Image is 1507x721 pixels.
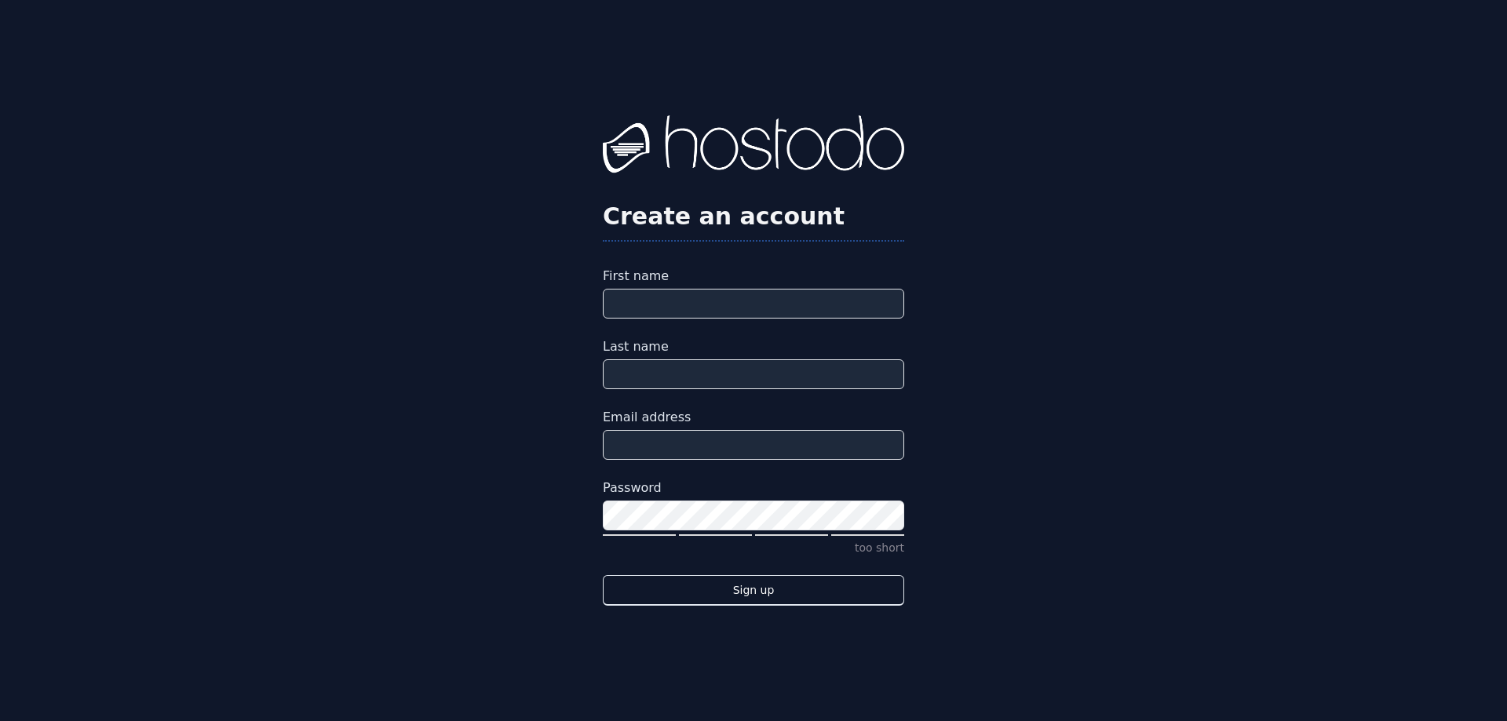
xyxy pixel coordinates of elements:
h2: Create an account [603,202,904,231]
label: Email address [603,408,904,427]
label: Password [603,479,904,497]
label: Last name [603,337,904,356]
label: First name [603,267,904,286]
img: Hostodo [603,115,904,178]
p: too short [603,540,904,556]
button: Sign up [603,575,904,606]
